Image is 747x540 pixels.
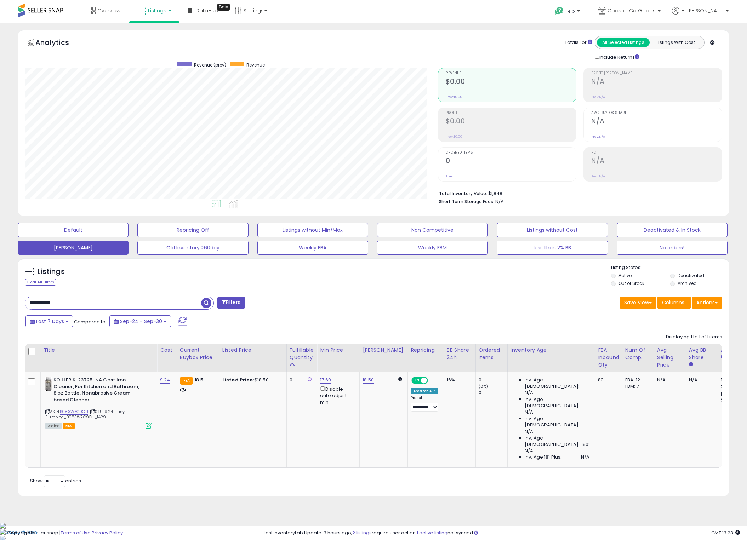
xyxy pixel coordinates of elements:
button: less than 2% BB [497,241,608,255]
button: Actions [692,297,722,309]
span: N/A [525,409,533,415]
a: 18.50 [363,377,374,384]
div: Num of Comp. [625,346,651,361]
span: N/A [495,198,504,205]
button: Listings With Cost [649,38,702,47]
b: Total Inventory Value: [439,190,487,196]
div: BB Share 24h. [447,346,473,361]
div: FBA: 12 [625,377,649,383]
div: Totals For [565,39,592,46]
span: Avg. Buybox Share [591,111,722,115]
a: 9.24 [160,377,170,384]
button: No orders! [617,241,728,255]
button: Sep-24 - Sep-30 [109,315,171,327]
div: 0 [479,377,507,383]
a: Help [549,1,587,23]
span: 18.5 [195,377,203,383]
span: FBA [63,423,75,429]
span: Columns [662,299,684,306]
span: All listings currently available for purchase on Amazon [45,423,62,429]
span: Ordered Items [446,151,576,155]
span: Profit [PERSON_NAME] [591,71,722,75]
div: Cost [160,346,174,354]
small: (0%) [479,384,489,389]
span: Inv. Age [DEMOGRAPHIC_DATA]: [525,396,589,409]
div: Min Price [320,346,357,354]
div: N/A [657,377,680,383]
label: Deactivated [678,272,704,278]
div: Inventory Age [511,346,592,354]
div: FBA inbound Qty [598,346,619,369]
div: 80 [598,377,617,383]
span: Help [565,8,575,14]
div: Amazon AI * [411,388,438,394]
div: Ordered Items [479,346,504,361]
small: Amazon Fees. [721,354,725,360]
div: [PERSON_NAME] [363,346,405,354]
small: Prev: N/A [591,134,605,139]
span: Sep-24 - Sep-30 [120,318,162,325]
button: Listings without Min/Max [257,223,368,237]
button: Default [18,223,129,237]
span: ROI [591,151,722,155]
div: Avg Selling Price [657,346,683,369]
i: Calculated using Dynamic Max Price. [398,377,402,381]
h2: N/A [591,117,722,127]
div: Include Returns [589,53,648,61]
li: $1,848 [439,189,717,197]
b: Short Term Storage Fees: [439,199,494,205]
a: B083W7G9CH [60,409,88,415]
span: Profit [446,111,576,115]
h2: $0.00 [446,77,576,87]
span: Revenue [246,62,265,68]
small: Prev: N/A [591,174,605,178]
span: Compared to: [74,318,107,325]
button: Listings without Cost [497,223,608,237]
h2: N/A [591,157,722,166]
div: Title [44,346,154,354]
div: 0 [479,390,507,396]
a: 17.69 [320,377,331,384]
span: N/A [525,448,533,454]
span: DataHub [196,7,218,14]
small: Prev: $0.00 [446,95,462,99]
div: ASIN: [45,377,152,428]
label: Out of Stock [618,280,644,286]
label: Active [618,272,632,278]
div: Clear All Filters [25,279,56,286]
span: Revenue (prev) [194,62,226,68]
div: Preset: [411,396,438,412]
small: Prev: N/A [591,95,605,99]
h2: 0 [446,157,576,166]
span: N/A [581,454,589,460]
small: Prev: $0.00 [446,134,462,139]
button: Deactivated & In Stock [617,223,728,237]
button: [PERSON_NAME] [18,241,129,255]
h2: N/A [591,77,722,87]
button: Last 7 Days [25,315,73,327]
h5: Listings [38,267,65,277]
span: Inv. Age [DEMOGRAPHIC_DATA]: [525,415,589,428]
button: Save View [620,297,656,309]
i: Get Help [555,6,564,15]
div: Listed Price [222,346,284,354]
span: ON [412,378,421,384]
div: N/A [689,377,712,383]
label: Archived [678,280,697,286]
span: N/A [525,429,533,435]
div: FBM: 7 [625,383,649,390]
h2: $0.00 [446,117,576,127]
div: Current Buybox Price [180,346,216,361]
span: Listings [148,7,166,14]
div: Displaying 1 to 1 of 1 items [666,334,722,340]
div: Tooltip anchor [217,4,230,11]
h5: Analytics [35,38,83,49]
button: Old Inventory >60day [137,241,248,255]
span: Revenue [446,71,576,75]
button: All Selected Listings [597,38,650,47]
span: Inv. Age [DEMOGRAPHIC_DATA]-180: [525,435,589,448]
button: Weekly FBM [377,241,488,255]
span: Coastal Co Goods [608,7,656,14]
div: 16% [447,377,470,383]
button: Weekly FBA [257,241,368,255]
